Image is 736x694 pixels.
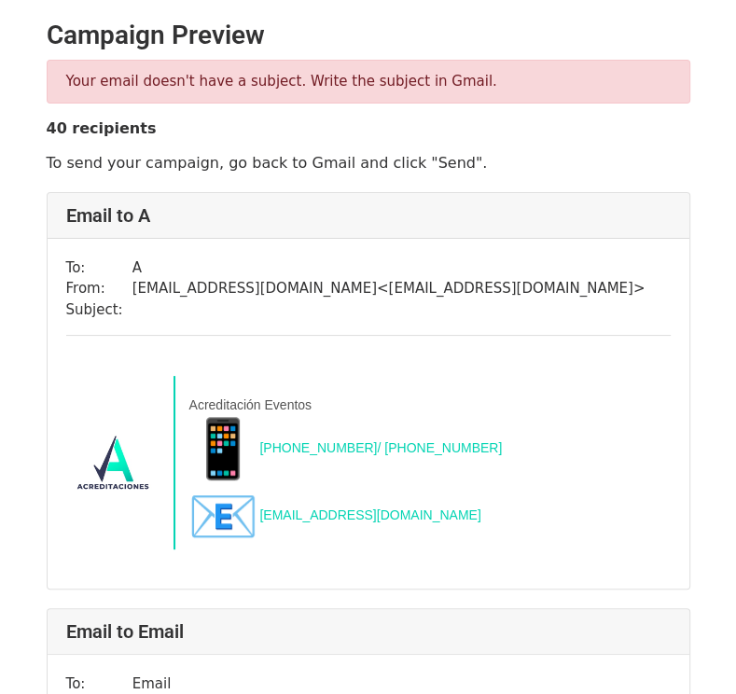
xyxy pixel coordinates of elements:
p: To send your campaign, go back to Gmail and click "Send". [47,153,690,173]
p: Your email doesn't have a subject. Write the subject in Gmail. [66,72,671,91]
span: Acreditación Eventos [189,397,312,412]
h4: Email to A [66,204,671,227]
a: [EMAIL_ADDRESS][DOMAIN_NAME] [259,507,480,521]
a: [PHONE_NUMBER]/ [PHONE_NUMBER] [259,439,502,454]
img: 📱 [189,415,257,482]
h4: Email to Email [66,620,671,643]
h2: Campaign Preview [47,20,690,51]
td: From: [66,278,132,299]
img: 📧 [189,482,257,549]
td: To: [66,257,132,279]
td: A [132,257,646,279]
td: [EMAIL_ADDRESS][DOMAIN_NAME] < [EMAIL_ADDRESS][DOMAIN_NAME] > [132,278,646,299]
iframe: Chat Widget [643,604,736,694]
img: Acreditaciones [66,423,160,502]
strong: 40 recipients [47,119,157,137]
td: Subject: [66,299,132,321]
div: Widget de chat [643,604,736,694]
